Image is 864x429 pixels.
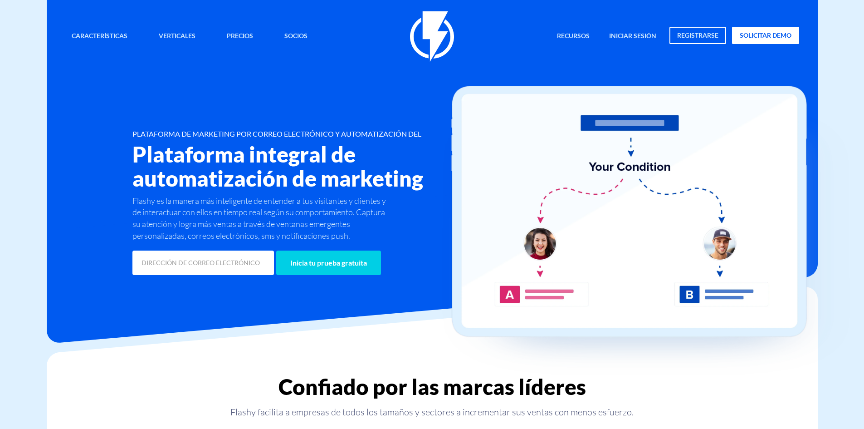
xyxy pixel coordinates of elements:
[220,27,260,46] a: Precios
[132,251,274,275] input: DIRECCIÓN DE CORREO ELECTRÓNICO
[276,251,381,275] input: Inicia tu prueba gratuita
[132,130,486,138] h1: PLATAFORMA DE MARKETING POR CORREO ELECTRÓNICO Y AUTOMATIZACIÓN DEL
[602,27,663,46] a: iniciar sesión
[152,27,202,46] a: Verticales
[278,27,314,46] a: Socios
[732,27,799,44] a: solicitar demo
[132,143,486,191] h2: Plataforma integral de automatización de marketing
[669,27,726,44] a: registrarse
[132,195,395,242] p: Flashy es la manera más inteligente de entender a tus visitantes y clientes y de interactuar con ...
[65,27,134,46] a: Características
[47,375,818,399] h2: Confiado por las marcas líderes
[47,406,818,419] p: Flashy facilita a empresas de todos los tamaños y sectores a incrementar sus ventas con menos esf...
[550,27,596,46] a: Recursos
